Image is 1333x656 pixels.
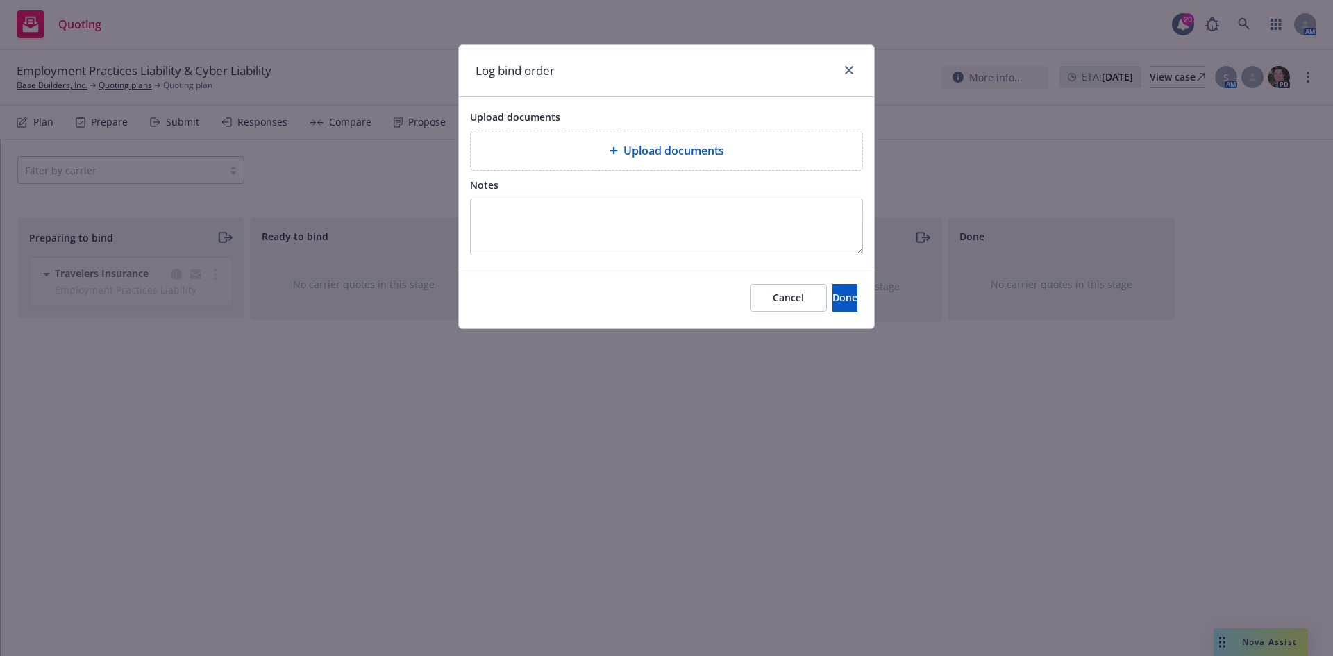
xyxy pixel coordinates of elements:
[470,178,498,192] span: Notes
[750,284,827,312] button: Cancel
[623,142,724,159] span: Upload documents
[470,131,863,171] div: Upload documents
[841,62,857,78] a: close
[832,291,857,304] span: Done
[476,62,555,80] h1: Log bind order
[773,291,804,304] span: Cancel
[470,110,560,124] span: Upload documents
[832,284,857,312] button: Done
